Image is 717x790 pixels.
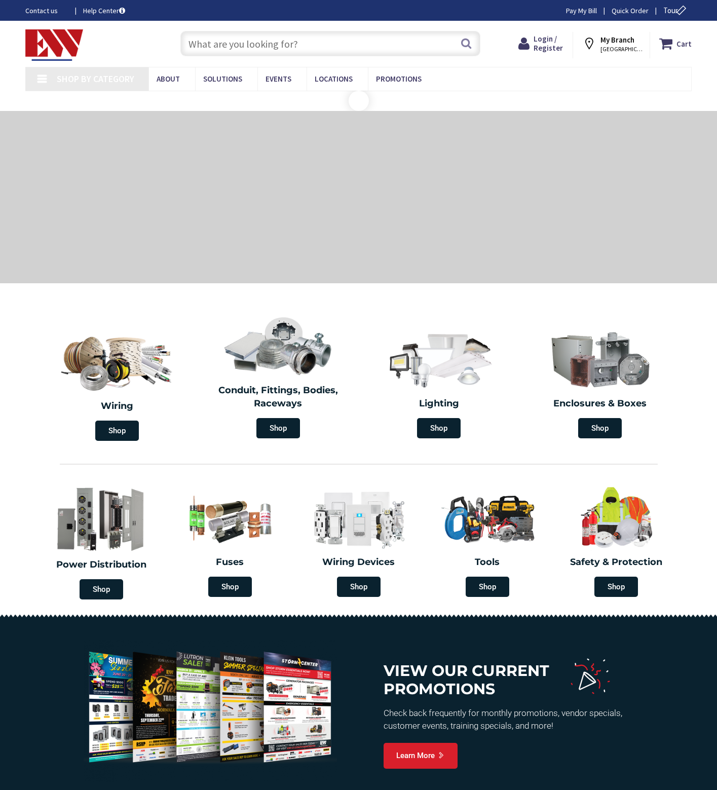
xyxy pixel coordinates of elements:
div: My Branch [GEOGRAPHIC_DATA], [GEOGRAPHIC_DATA] [582,34,640,53]
p: Check back frequently for monthly promotions, vendor specials, customer events, training specials... [384,707,650,733]
span: Shop [578,418,622,438]
img: Promo_Event_Special_Flyer_Bundle3 [84,640,337,782]
input: What are you looking for? [180,31,480,56]
span: Learn More [396,750,435,761]
a: Contact us [25,6,67,16]
a: Pay My Bill [566,6,597,16]
span: Shop [337,577,381,597]
span: Locations [315,74,353,84]
span: Solutions [203,74,242,84]
span: Shop [594,577,638,597]
a: Conduit, Fittings, Bodies, Raceways Shop [200,311,356,443]
a: Safety & Protection Shop [554,480,678,602]
a: Help Center [83,6,125,16]
h2: Tools [431,556,544,569]
span: Shop By Category [57,73,134,85]
span: Shop [417,418,461,438]
span: Shop [95,421,139,441]
a: Wiring Shop [37,324,198,446]
h2: Lighting [366,397,512,410]
a: Power Distribution Shop [37,479,166,605]
h2: Safety & Protection [559,556,673,569]
a: Lighting Shop [361,324,517,443]
h2: Wiring [42,400,193,413]
a: Enclosures & Boxes Shop [522,324,678,443]
a: Fuses Shop [168,480,292,602]
a: Tools Shop [426,480,549,602]
strong: My Branch [600,35,634,45]
a: Wiring Devices Shop [297,480,421,602]
span: Events [266,74,291,84]
strong: Cart [676,34,692,53]
span: [GEOGRAPHIC_DATA], [GEOGRAPHIC_DATA] [600,45,644,53]
h2: Power Distribution [42,558,161,572]
img: Electrical Wholesalers, Inc. [25,29,83,61]
h2: Enclosures & Boxes [527,397,673,410]
a: Login / Register [518,34,563,53]
span: Promotions [376,74,422,84]
span: Shop [80,579,123,599]
span: Login / Register [534,34,563,53]
a: Cart [659,34,692,53]
span: Tour [663,6,689,15]
h3: View our current promotions [384,662,570,698]
span: Shop [208,577,252,597]
span: Shop [466,577,509,597]
a: Learn More [384,743,458,769]
h2: Fuses [173,556,287,569]
span: Shop [256,418,300,438]
span: About [157,74,180,84]
h2: Wiring Devices [302,556,416,569]
h2: Conduit, Fittings, Bodies, Raceways [205,384,351,410]
a: Quick Order [612,6,649,16]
